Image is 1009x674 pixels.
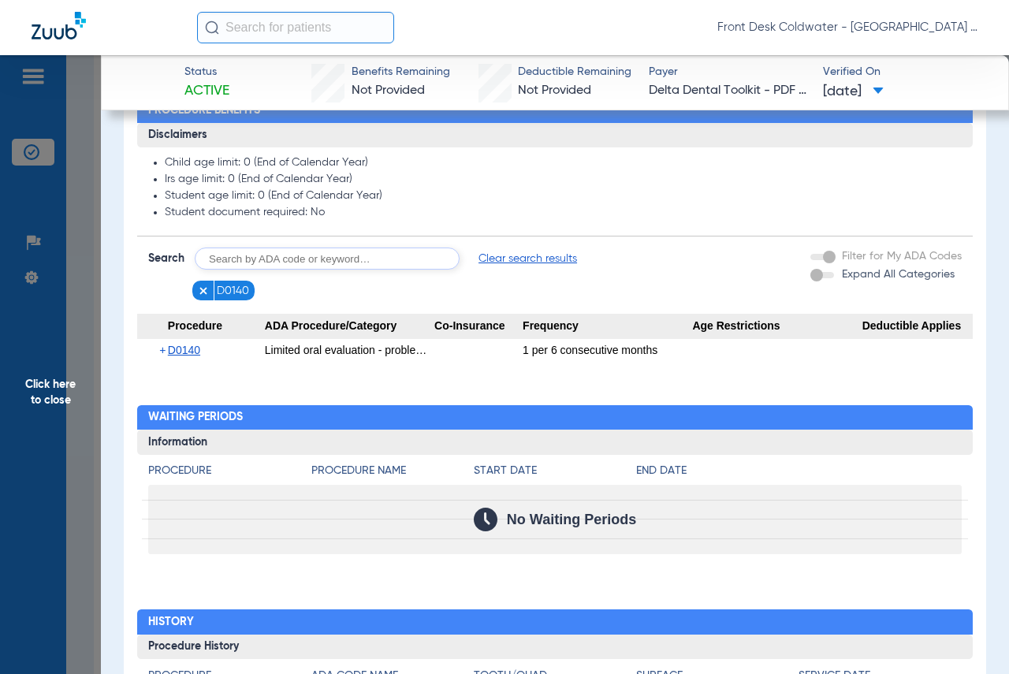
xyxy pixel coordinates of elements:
[636,463,962,485] app-breakdown-title: End Date
[165,189,961,203] li: Student age limit: 0 (End of Calendar Year)
[518,64,631,80] span: Deductible Remaining
[32,12,86,39] img: Zuub Logo
[474,463,636,479] h4: Start Date
[352,84,425,97] span: Not Provided
[165,173,961,187] li: Irs age limit: 0 (End of Calendar Year)
[205,20,219,35] img: Search Icon
[137,405,972,430] h2: Waiting Periods
[842,269,955,280] span: Expand All Categories
[265,339,434,361] div: Limited oral evaluation - problem focused
[137,123,972,148] h3: Disclaimers
[137,609,972,635] h2: History
[311,463,474,479] h4: Procedure Name
[839,248,962,265] label: Filter for My ADA Codes
[862,314,973,339] span: Deductible Applies
[474,508,497,531] img: Calendar
[636,463,962,479] h4: End Date
[434,314,523,339] span: Co-Insurance
[474,463,636,485] app-breakdown-title: Start Date
[649,81,809,101] span: Delta Dental Toolkit - PDF - Bot
[184,64,229,80] span: Status
[137,314,264,339] span: Procedure
[159,339,168,361] span: +
[311,463,474,485] app-breakdown-title: Procedure Name
[507,512,636,527] span: No Waiting Periods
[165,206,961,220] li: Student document required: No
[217,283,249,299] span: D0140
[649,64,809,80] span: Payer
[518,84,591,97] span: Not Provided
[198,285,209,296] img: x.svg
[717,20,977,35] span: Front Desk Coldwater - [GEOGRAPHIC_DATA] | My Community Dental Centers
[523,339,692,361] div: 1 per 6 consecutive months
[523,314,692,339] span: Frequency
[148,463,311,485] app-breakdown-title: Procedure
[137,98,972,123] h2: Procedure Benefits
[148,251,184,266] span: Search
[137,635,972,660] h3: Procedure History
[197,12,394,43] input: Search for patients
[265,314,434,339] span: ADA Procedure/Category
[165,156,961,170] li: Child age limit: 0 (End of Calendar Year)
[692,314,862,339] span: Age Restrictions
[137,430,972,455] h3: Information
[478,251,577,266] span: Clear search results
[352,64,450,80] span: Benefits Remaining
[148,463,311,479] h4: Procedure
[930,598,1009,674] iframe: Chat Widget
[168,344,200,356] span: D0140
[823,64,983,80] span: Verified On
[184,81,229,101] span: Active
[823,82,884,102] span: [DATE]
[195,248,460,270] input: Search by ADA code or keyword…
